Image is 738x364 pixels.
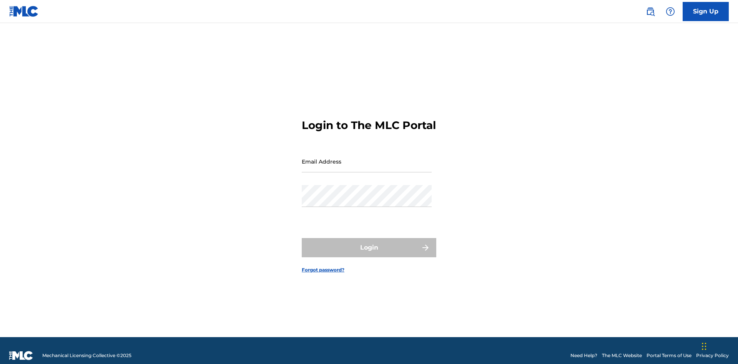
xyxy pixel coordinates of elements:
a: Portal Terms of Use [647,352,691,359]
a: Need Help? [570,352,597,359]
iframe: Chat Widget [700,327,738,364]
img: search [646,7,655,16]
img: MLC Logo [9,6,39,17]
div: Help [663,4,678,19]
div: Drag [702,335,706,358]
h3: Login to The MLC Portal [302,119,436,132]
span: Mechanical Licensing Collective © 2025 [42,352,131,359]
a: The MLC Website [602,352,642,359]
a: Sign Up [683,2,729,21]
img: logo [9,351,33,360]
a: Privacy Policy [696,352,729,359]
img: help [666,7,675,16]
a: Forgot password? [302,266,344,273]
a: Public Search [643,4,658,19]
